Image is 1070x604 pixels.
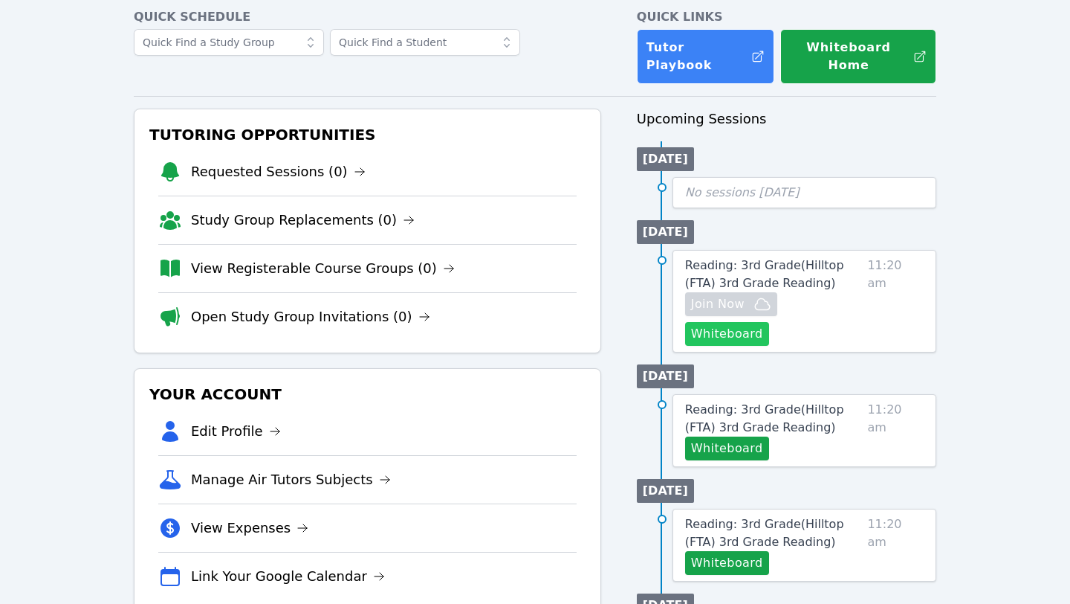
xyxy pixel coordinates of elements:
[637,8,936,26] h4: Quick Links
[637,479,694,503] li: [DATE]
[191,306,430,327] a: Open Study Group Invitations (0)
[685,551,769,575] button: Whiteboard
[685,402,844,434] span: Reading: 3rd Grade ( Hilltop (FTA) 3rd Grade Reading )
[867,401,924,460] span: 11:20 am
[867,257,924,346] span: 11:20 am
[780,29,936,84] button: Whiteboard Home
[146,121,588,148] h3: Tutoring Opportunities
[685,257,862,292] a: Reading: 3rd Grade(Hilltop (FTA) 3rd Grade Reading)
[685,401,862,437] a: Reading: 3rd Grade(Hilltop (FTA) 3rd Grade Reading)
[867,515,924,575] span: 11:20 am
[685,292,777,316] button: Join Now
[637,29,774,84] a: Tutor Playbook
[191,421,281,442] a: Edit Profile
[191,210,415,231] a: Study Group Replacements (0)
[191,258,455,279] a: View Registerable Course Groups (0)
[134,8,601,26] h4: Quick Schedule
[691,295,745,313] span: Join Now
[685,517,844,549] span: Reading: 3rd Grade ( Hilltop (FTA) 3rd Grade Reading )
[637,220,694,244] li: [DATE]
[191,518,308,539] a: View Expenses
[134,29,324,56] input: Quick Find a Study Group
[191,566,385,587] a: Link Your Google Calendar
[191,161,366,182] a: Requested Sessions (0)
[685,322,769,346] button: Whiteboard
[685,437,769,460] button: Whiteboard
[685,185,800,199] span: No sessions [DATE]
[191,469,391,490] a: Manage Air Tutors Subjects
[685,258,844,290] span: Reading: 3rd Grade ( Hilltop (FTA) 3rd Grade Reading )
[146,381,588,408] h3: Your Account
[330,29,520,56] input: Quick Find a Student
[685,515,862,551] a: Reading: 3rd Grade(Hilltop (FTA) 3rd Grade Reading)
[637,109,936,129] h3: Upcoming Sessions
[637,147,694,171] li: [DATE]
[637,364,694,388] li: [DATE]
